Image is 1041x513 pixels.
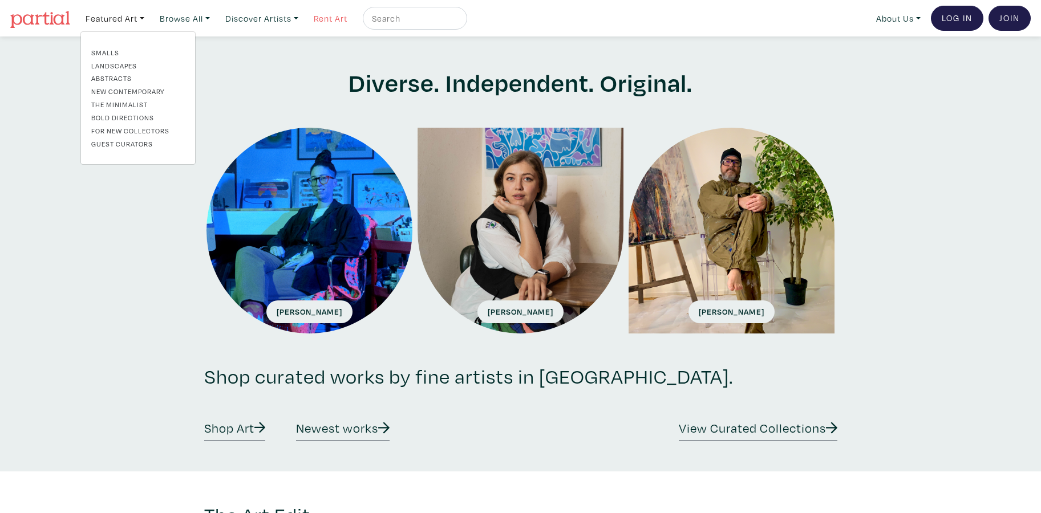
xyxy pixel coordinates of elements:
[91,125,185,136] a: For New Collectors
[309,7,353,30] a: Rent Art
[80,7,149,30] a: Featured Art
[266,300,353,323] span: [PERSON_NAME]
[206,128,412,333] a: [PERSON_NAME]
[91,139,185,149] a: Guest Curators
[871,7,926,30] a: About Us
[220,7,303,30] a: Discover Artists
[155,7,215,30] a: Browse All
[91,112,185,123] a: Bold Directions
[679,418,837,441] a: View Curated Collections
[629,128,835,333] a: [PERSON_NAME]
[204,67,837,97] h1: Diverse. Independent. Original.
[477,300,564,323] span: [PERSON_NAME]
[204,364,837,388] h2: Shop curated works by fine artists in [GEOGRAPHIC_DATA].
[371,11,456,26] input: Search
[688,300,775,323] span: [PERSON_NAME]
[204,418,266,441] a: Shop Art
[91,73,185,83] a: Abstracts
[931,6,983,31] a: Log In
[91,86,185,96] a: New Contemporary
[91,47,185,58] a: Smalls
[91,60,185,71] a: Landscapes
[418,128,623,333] a: [PERSON_NAME]
[80,31,196,165] div: Featured Art
[91,99,185,109] a: The Minimalist
[296,418,390,441] a: Newest works
[989,6,1031,31] a: Join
